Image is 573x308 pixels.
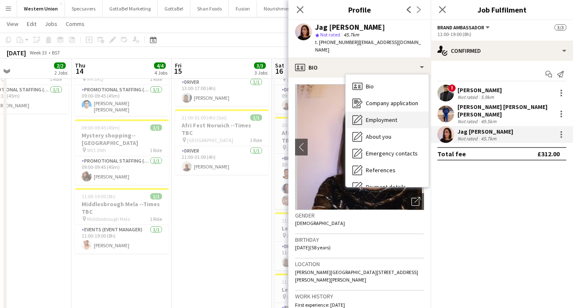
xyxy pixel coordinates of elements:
h3: Leicester Mela --Times TBC [275,286,369,293]
span: 11:00-19:00 (8h) [82,193,116,199]
span: 1 Role [150,216,162,222]
span: References [366,166,396,174]
a: View [3,18,22,29]
div: Employment [346,111,429,128]
span: Fri [175,62,182,69]
span: ! [288,184,293,189]
span: t. [PHONE_NUMBER] [315,39,359,45]
span: About you [366,133,391,140]
app-card-role: Driver1/121:00-01:00 (4h)[PERSON_NAME] [175,146,269,175]
div: [PERSON_NAME] [PERSON_NAME] [PERSON_NAME] [457,103,553,118]
div: Total fee [437,150,466,158]
span: WV1 3NH [87,147,106,153]
div: Confirmed [431,41,573,61]
span: Leicester Mela [287,294,318,300]
div: [DATE] [7,49,26,57]
div: Bio [288,57,431,78]
span: Emergency contacts [366,150,418,157]
span: 11:00-19:00 (8h) [282,217,316,224]
app-job-card: 21:00-01:00 (4h) (Sat)1/1Afri Fest Norwich --Times TBC [GEOGRAPHIC_DATA]1 RoleDriver1/121:00-01:0... [175,109,269,175]
div: 45.7km [479,135,498,142]
app-job-card: 11:00-19:00 (8h)1/1Middlesbrough Mela --Times TBC Middlesbrough Mela1 RoleEvents (Event Manager)1... [75,188,169,254]
div: £312.00 [537,150,560,158]
button: Specsavers [65,0,103,17]
app-card-role: Driver1/113:00-17:00 (4h)[PERSON_NAME] [175,78,269,106]
h3: Work history [295,292,424,300]
span: 10:00-19:00 (9h) [282,122,316,128]
span: 3/3 [555,24,566,31]
h3: Birthday [295,236,424,243]
span: 3/3 [254,62,266,69]
a: Comms [62,18,88,29]
span: 14 [74,66,85,76]
div: Bio [346,78,429,95]
a: Edit [23,18,40,29]
h3: Middlesbrough Mela --Times TBC [75,200,169,215]
div: 3 Jobs [254,70,267,76]
span: [PERSON_NAME][GEOGRAPHIC_DATA][STREET_ADDRESS][PERSON_NAME][PERSON_NAME] [295,269,418,283]
h3: Job Fulfilment [431,4,573,15]
span: 1 Role [150,147,162,153]
span: ! [448,84,456,92]
span: 1 Role [150,76,162,82]
app-job-card: 09:00-09:45 (45m)1/1Mystery shopping--[GEOGRAPHIC_DATA] M4 3AQ1 RolePromotional Staffing (Mystery... [75,48,169,116]
span: M4 3AQ [87,76,103,82]
app-card-role: Brand Ambassador3/310:00-19:00 (9h)![PERSON_NAME] [PERSON_NAME]![PERSON_NAME][PERSON_NAME] [275,154,369,209]
div: 4 Jobs [154,70,167,76]
span: [GEOGRAPHIC_DATA] [287,76,333,82]
div: Company application [346,95,429,111]
span: Company application [366,99,418,107]
span: Week 33 [28,49,49,56]
span: Employment [366,116,397,124]
span: Thu [75,62,85,69]
div: Jag [PERSON_NAME] [457,128,513,135]
app-job-card: 11:00-19:00 (8h)1/1Leicester Mela --Times TBC Leicester Mela1 RoleDriver1/111:00-19:00 (8h)[PERSO... [275,212,369,270]
span: ! [288,169,293,174]
span: | [EMAIL_ADDRESS][DOMAIN_NAME] [315,39,421,53]
div: 09:00-20:00 (11h)1/1Afri Fest Norwich --Times TBC [GEOGRAPHIC_DATA]1 RoleDriver1/109:00-20:00 (11... [275,48,369,114]
div: 09:00-09:45 (45m)1/1Mystery shopping--[GEOGRAPHIC_DATA] WV1 3NH1 RolePromotional Staffing (Myster... [75,119,169,185]
a: Jobs [41,18,61,29]
span: 1/1 [150,193,162,199]
div: Not rated [457,135,479,142]
p: First experience: [DATE] [295,302,424,308]
span: Not rated [320,31,340,38]
h3: Afri Fest Norwich --Times TBC [275,129,369,144]
img: Crew avatar or photo [295,84,424,210]
h3: Leicester Mela --Times TBC [275,225,369,232]
span: 4/4 [154,62,166,69]
app-job-card: 10:00-19:00 (9h)3/3Afri Fest Norwich --Times TBC [GEOGRAPHIC_DATA]1 RoleBrand Ambassador3/310:00-... [275,117,369,209]
span: [DEMOGRAPHIC_DATA] [295,220,345,226]
button: Shan Foods [190,0,229,17]
div: 2 Jobs [54,70,67,76]
div: 5.9km [479,94,496,100]
span: Payment details [366,183,406,191]
span: Sat [275,62,284,69]
span: [DATE] (58 years) [295,244,331,251]
div: Payment details [346,179,429,195]
span: Edit [27,20,36,28]
app-card-role: Driver1/109:00-20:00 (11h)[PERSON_NAME] [275,85,369,114]
div: BST [52,49,60,56]
div: References [346,162,429,179]
button: GottaBe! [158,0,190,17]
div: Open photos pop-in [407,193,424,210]
button: Fusion [229,0,257,17]
span: 1 Role [250,137,262,143]
span: 1/1 [150,124,162,131]
h3: Location [295,260,424,268]
span: 11:00-19:00 (8h) [282,279,316,285]
button: Brand Ambassador [437,24,491,31]
span: Leicester Mela [287,233,318,239]
span: 2/2 [54,62,66,69]
div: 49.5km [479,118,498,124]
span: 21:00-01:00 (4h) (Sat) [182,114,227,121]
span: Middlesbrough Mela [87,216,130,222]
h3: Mystery shopping--[GEOGRAPHIC_DATA] [75,132,169,147]
span: 45.7km [342,31,361,38]
span: Bio [366,83,374,90]
span: 1 Role [50,76,62,82]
